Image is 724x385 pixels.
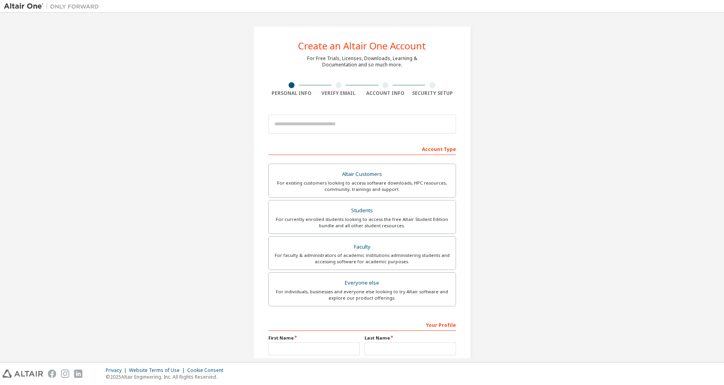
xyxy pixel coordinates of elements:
[61,370,69,378] img: instagram.svg
[274,216,451,229] div: For currently enrolled students looking to access the free Altair Student Edition bundle and all ...
[315,90,362,96] div: Verify Email
[106,367,129,374] div: Privacy
[274,205,451,216] div: Students
[362,90,409,96] div: Account Info
[298,41,426,51] div: Create an Altair One Account
[307,55,417,68] div: For Free Trials, Licenses, Downloads, Learning & Documentation and so much more.
[274,242,451,253] div: Faculty
[268,142,456,155] div: Account Type
[274,277,451,289] div: Everyone else
[187,367,228,374] div: Cookie Consent
[365,335,456,341] label: Last Name
[409,90,456,96] div: Security Setup
[74,370,82,378] img: linkedin.svg
[274,169,451,180] div: Altair Customers
[129,367,187,374] div: Website Terms of Use
[4,2,103,10] img: Altair One
[274,252,451,265] div: For faculty & administrators of academic institutions administering students and accessing softwa...
[268,90,315,96] div: Personal Info
[48,370,56,378] img: facebook.svg
[268,318,456,331] div: Your Profile
[106,374,228,380] p: © 2025 Altair Engineering, Inc. All Rights Reserved.
[268,335,360,341] label: First Name
[274,289,451,301] div: For individuals, businesses and everyone else looking to try Altair software and explore our prod...
[2,370,43,378] img: altair_logo.svg
[274,180,451,192] div: For existing customers looking to access software downloads, HPC resources, community, trainings ...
